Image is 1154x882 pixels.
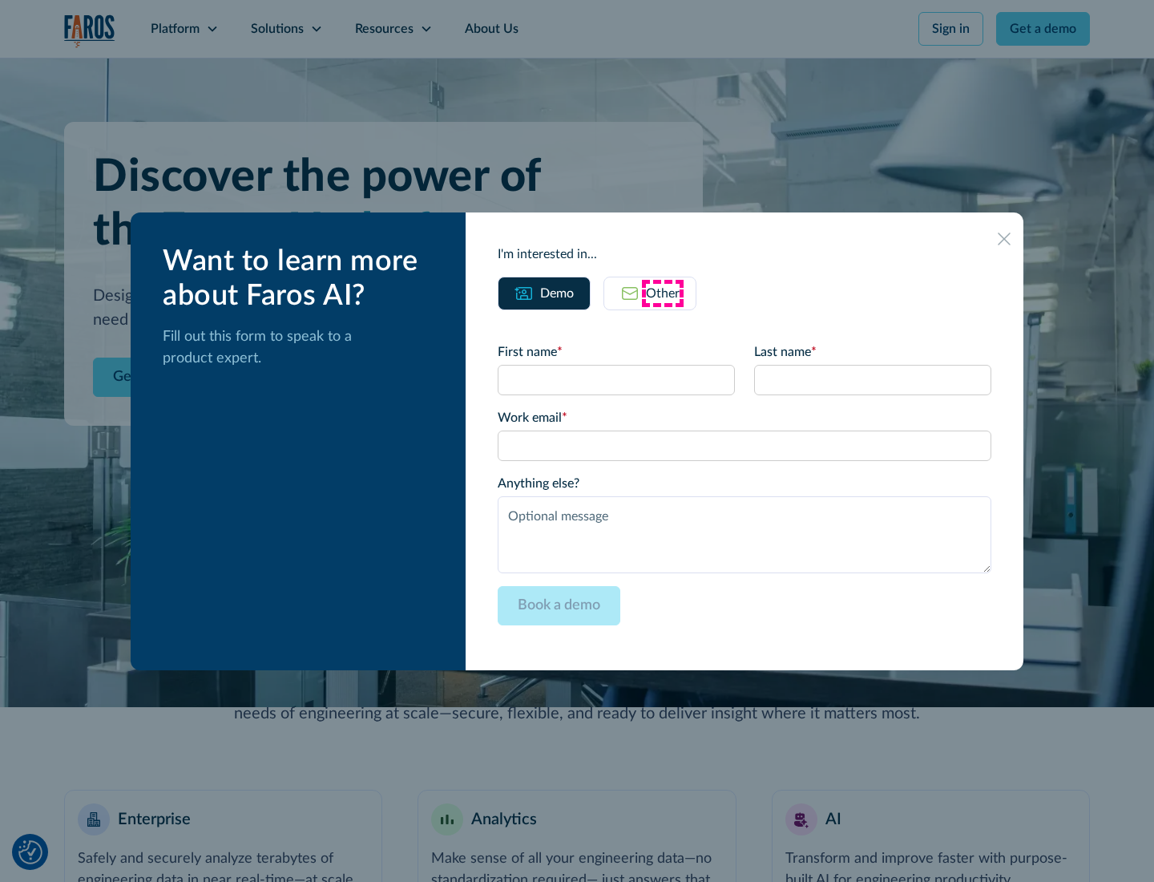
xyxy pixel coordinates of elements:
[163,245,440,314] div: Want to learn more about Faros AI?
[498,408,991,427] label: Work email
[646,284,680,303] div: Other
[498,245,991,264] div: I'm interested in...
[498,474,991,493] label: Anything else?
[163,326,440,370] p: Fill out this form to speak to a product expert.
[498,342,991,638] form: Email Form
[754,342,991,362] label: Last name
[540,284,574,303] div: Demo
[498,586,620,625] input: Book a demo
[498,342,735,362] label: First name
